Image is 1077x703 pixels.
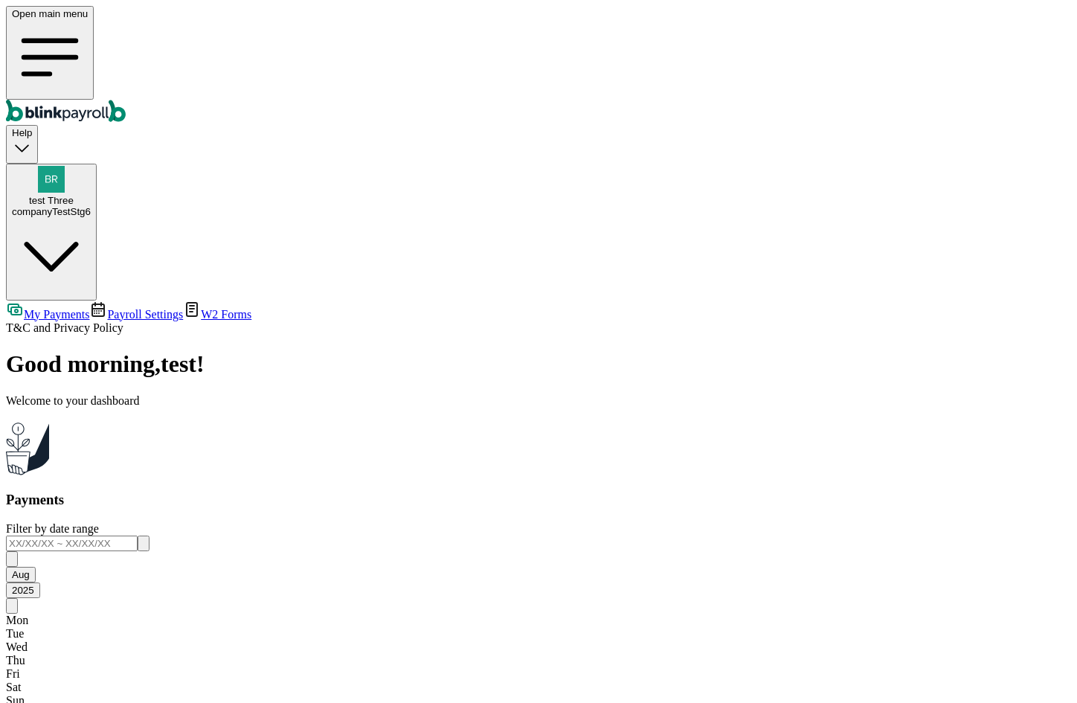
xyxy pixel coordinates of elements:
span: test Three [29,195,74,206]
a: W2 Forms [183,308,251,321]
div: Wed [6,641,1071,654]
span: and [6,321,123,334]
button: 2025 [6,582,40,598]
div: companyTestStg6 [12,206,91,217]
span: Help [12,127,32,138]
button: Aug [6,567,36,582]
input: XX/XX/XX ~ XX/XX/XX [6,536,138,551]
span: Open main menu [12,8,88,19]
div: Mon [6,614,1071,627]
h3: Payments [6,492,1071,508]
p: Welcome to your dashboard [6,394,1071,408]
nav: Global [6,6,1071,125]
h1: Good morning , test ! [6,350,1071,378]
span: Payroll Settings [107,308,183,321]
div: Sat [6,681,1071,694]
img: Plant illustration [6,420,49,475]
button: Help [6,125,38,163]
iframe: Chat Widget [1003,632,1077,703]
div: Thu [6,654,1071,667]
span: My Payments [24,308,89,321]
span: Privacy Policy [54,321,123,334]
a: Payroll Settings [89,308,183,321]
span: T&C [6,321,30,334]
span: Filter by date range [6,522,99,535]
button: test ThreecompanyTestStg6 [6,164,97,301]
div: Tue [6,627,1071,641]
nav: Team Member Portal Sidebar [6,301,1071,335]
button: Open main menu [6,6,94,100]
div: Fri [6,667,1071,681]
a: My Payments [6,308,89,321]
span: W2 Forms [201,308,251,321]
